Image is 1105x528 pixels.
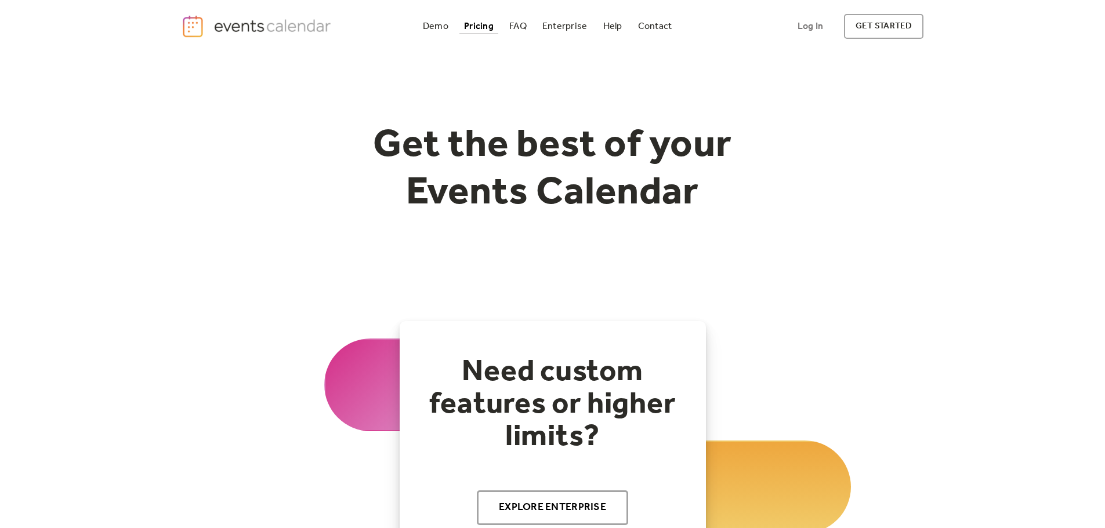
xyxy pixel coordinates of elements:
div: Help [603,23,622,30]
a: Help [599,19,627,34]
div: Pricing [464,23,494,30]
a: Pricing [459,19,498,34]
a: FAQ [505,19,531,34]
h2: Need custom features or higher limits? [423,356,683,453]
a: get started [844,14,923,39]
h1: Get the best of your Events Calendar [330,122,776,217]
a: Explore Enterprise [477,490,628,525]
div: Contact [638,23,672,30]
a: Contact [633,19,677,34]
a: Enterprise [538,19,592,34]
div: Enterprise [542,23,587,30]
div: FAQ [509,23,527,30]
a: Demo [418,19,453,34]
div: Demo [423,23,448,30]
a: Log In [786,14,835,39]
